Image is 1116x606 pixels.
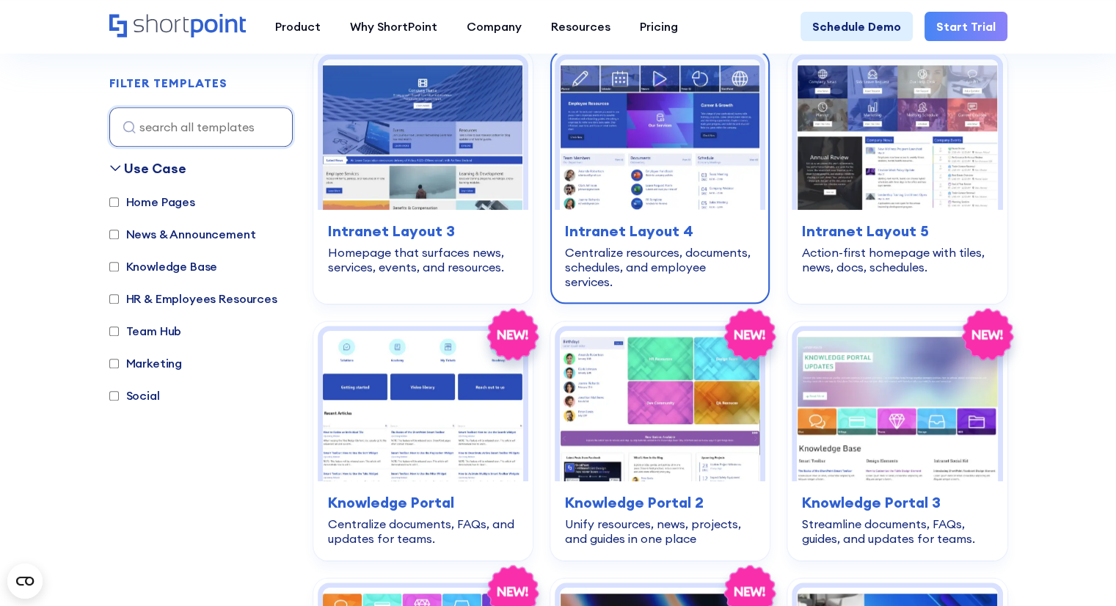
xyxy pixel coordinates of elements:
[802,516,992,546] div: Streamline documents, FAQs, guides, and updates for teams.
[323,59,523,210] img: Intranet Layout 3 – SharePoint Homepage Template: Homepage that surfaces news, services, events, ...
[7,563,43,599] button: Open CMP widget
[328,245,518,274] div: Homepage that surfaces news, services, events, and resources.
[313,321,533,561] a: Knowledge Portal – SharePoint Knowledge Base Template: Centralize documents, FAQs, and updates fo...
[550,321,770,561] a: Knowledge Portal 2 – SharePoint IT knowledge base Template: Unify resources, news, projects, and ...
[802,245,992,274] div: Action-first homepage with tiles, news, docs, schedules.
[328,220,518,242] h3: Intranet Layout 3
[109,290,277,307] label: HR & Employees Resources
[787,50,1007,304] a: Intranet Layout 5 – SharePoint Page Template: Action-first homepage with tiles, news, docs, sched...
[550,50,770,304] a: Intranet Layout 4 – Intranet Page Template: Centralize resources, documents, schedules, and emplo...
[109,326,119,336] input: Team Hub
[109,391,119,401] input: Social
[800,12,913,41] a: Schedule Demo
[109,262,119,271] input: Knowledge Base
[313,50,533,304] a: Intranet Layout 3 – SharePoint Homepage Template: Homepage that surfaces news, services, events, ...
[802,492,992,514] h3: Knowledge Portal 3
[565,245,755,289] div: Centralize resources, documents, schedules, and employee services.
[109,197,119,207] input: Home Pages
[536,12,625,41] a: Resources
[328,516,518,546] div: Centralize documents, FAQs, and updates for teams.
[640,18,678,35] div: Pricing
[328,492,518,514] h3: Knowledge Portal
[924,12,1007,41] a: Start Trial
[625,12,693,41] a: Pricing
[109,14,246,39] a: Home
[109,230,119,239] input: News & Announcement
[109,225,256,243] label: News & Announcement
[124,158,186,178] div: Use Case
[467,18,522,35] div: Company
[109,294,119,304] input: HR & Employees Resources
[275,18,321,35] div: Product
[802,220,992,242] h3: Intranet Layout 5
[109,354,183,372] label: Marketing
[323,331,523,481] img: Knowledge Portal – SharePoint Knowledge Base Template: Centralize documents, FAQs, and updates fo...
[787,321,1007,561] a: Knowledge Portal 3 – Best SharePoint Template For Knowledge Base: Streamline documents, FAQs, gui...
[565,220,755,242] h3: Intranet Layout 4
[565,492,755,514] h3: Knowledge Portal 2
[109,107,293,147] input: search all templates
[109,322,182,340] label: Team Hub
[560,59,760,210] img: Intranet Layout 4 – Intranet Page Template: Centralize resources, documents, schedules, and emplo...
[109,77,227,90] h2: FILTER TEMPLATES
[797,59,997,210] img: Intranet Layout 5 – SharePoint Page Template: Action-first homepage with tiles, news, docs, sched...
[797,331,997,481] img: Knowledge Portal 3 – Best SharePoint Template For Knowledge Base: Streamline documents, FAQs, gui...
[260,12,335,41] a: Product
[551,18,610,35] div: Resources
[335,12,452,41] a: Why ShortPoint
[560,331,760,481] img: Knowledge Portal 2 – SharePoint IT knowledge base Template: Unify resources, news, projects, and ...
[109,387,160,404] label: Social
[109,258,218,275] label: Knowledge Base
[1043,536,1116,606] iframe: Chat Widget
[565,516,755,546] div: Unify resources, news, projects, and guides in one place
[452,12,536,41] a: Company
[350,18,437,35] div: Why ShortPoint
[109,359,119,368] input: Marketing
[109,193,195,211] label: Home Pages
